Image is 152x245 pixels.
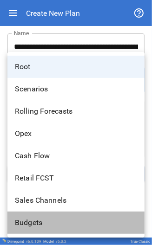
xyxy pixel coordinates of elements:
li: Retail FCST [7,167,145,189]
li: Sales Channels [7,189,145,212]
li: Budgets [7,212,145,234]
li: Root [7,56,145,78]
li: Scenarios [7,78,145,100]
li: Opex [7,122,145,145]
li: Cash Flow [7,145,145,167]
li: Rolling Forecasts [7,100,145,122]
